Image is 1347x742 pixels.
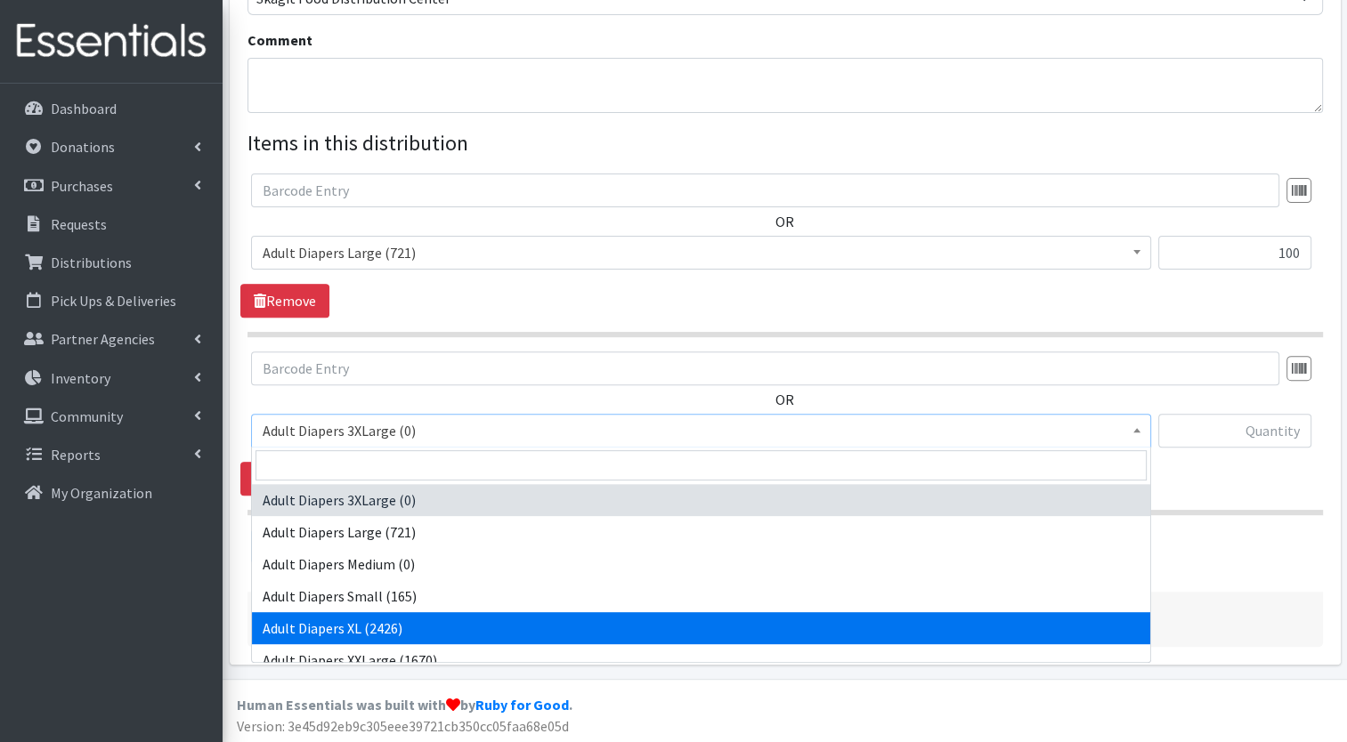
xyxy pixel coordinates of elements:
li: Adult Diapers Large (721) [252,516,1150,548]
li: Adult Diapers XXLarge (1670) [252,644,1150,676]
input: Quantity [1158,236,1311,270]
a: Community [7,399,215,434]
a: Requests [7,206,215,242]
label: OR [775,211,794,232]
p: Purchases [51,177,113,195]
span: Adult Diapers 3XLarge (0) [263,418,1140,443]
a: Dashboard [7,91,215,126]
a: Remove [240,462,329,496]
a: Donations [7,129,215,165]
p: Requests [51,215,107,233]
span: Adult Diapers Large (721) [263,240,1140,265]
li: Adult Diapers 3XLarge (0) [252,484,1150,516]
legend: Items in this distribution [247,127,1323,159]
p: Inventory [51,369,110,387]
img: HumanEssentials [7,12,215,71]
a: Distributions [7,245,215,280]
input: Quantity [1158,414,1311,448]
li: Adult Diapers XL (2426) [252,612,1150,644]
li: Adult Diapers Small (165) [252,580,1150,612]
p: My Organization [51,484,152,502]
a: Pick Ups & Deliveries [7,283,215,319]
a: Ruby for Good [475,696,569,714]
input: Barcode Entry [251,173,1279,207]
span: Version: 3e45d92eb9c305eee39721cb350cc05faa68e05d [237,717,569,735]
a: Partner Agencies [7,321,215,357]
strong: Human Essentials was built with by . [237,696,572,714]
p: Community [51,407,123,425]
input: Barcode Entry [251,351,1279,385]
p: Donations [51,138,115,156]
a: Inventory [7,360,215,396]
p: Partner Agencies [51,330,155,348]
span: Adult Diapers 3XLarge (0) [251,414,1151,448]
a: Reports [7,437,215,472]
li: Adult Diapers Medium (0) [252,548,1150,580]
p: Pick Ups & Deliveries [51,292,176,310]
span: Adult Diapers Large (721) [251,236,1151,270]
p: Dashboard [51,100,117,117]
label: Comment [247,29,312,51]
a: My Organization [7,475,215,511]
label: OR [775,389,794,410]
a: Purchases [7,168,215,204]
p: Reports [51,446,101,464]
p: Distributions [51,254,132,271]
a: Remove [240,284,329,318]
